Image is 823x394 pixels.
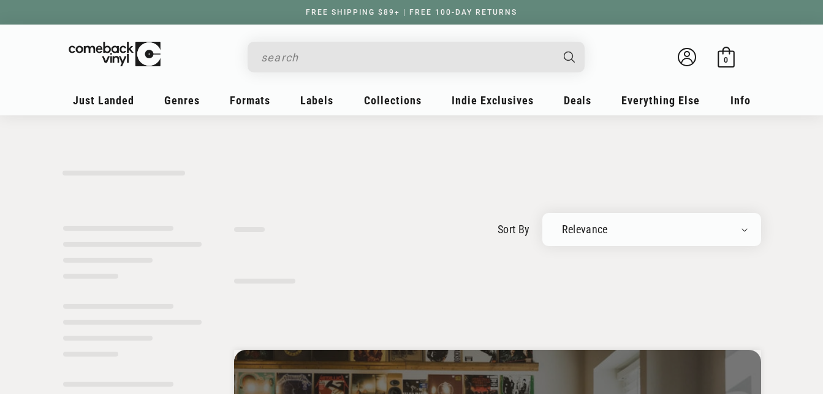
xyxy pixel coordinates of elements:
label: sort by [498,221,530,238]
span: Formats [230,94,270,107]
button: Search [553,42,586,72]
span: Indie Exclusives [452,94,534,107]
span: 0 [724,55,728,64]
span: Everything Else [621,94,700,107]
span: Deals [564,94,591,107]
span: Just Landed [73,94,134,107]
a: FREE SHIPPING $89+ | FREE 100-DAY RETURNS [294,8,529,17]
span: Info [730,94,751,107]
span: Genres [164,94,200,107]
div: Search [248,42,585,72]
span: Labels [300,94,333,107]
input: search [261,45,552,70]
span: Collections [364,94,422,107]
